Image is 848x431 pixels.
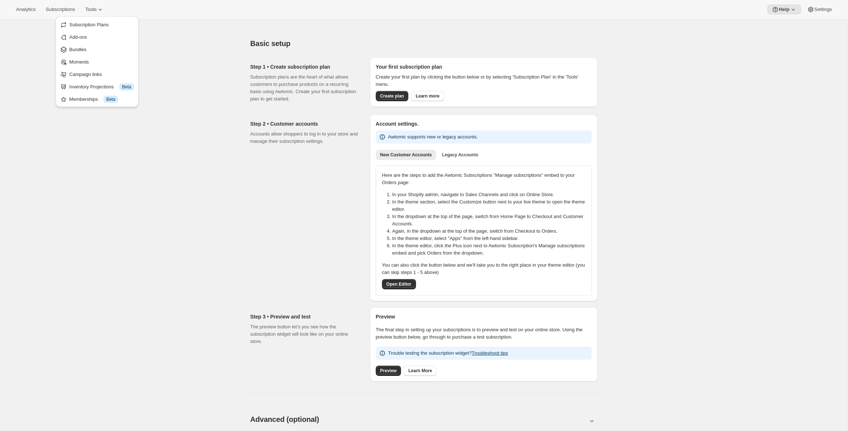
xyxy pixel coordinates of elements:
[438,150,482,160] button: Legacy Accounts
[58,19,136,30] button: Subscription Plans
[392,198,590,213] li: In the theme section, select the Customize button next to your live theme to open the theme editor.
[408,368,432,374] span: Learn More
[250,323,358,345] p: The preview button let’s you see how the subscription widget will look like on your online store.
[46,7,75,12] span: Subscriptions
[814,7,832,12] span: Settings
[81,4,108,15] button: Tools
[472,350,508,356] a: Troubleshoot tips
[392,191,590,198] li: In your Shopify admin, navigate to Sales Channels and click on Online Store.
[380,152,432,158] span: New Customer Accounts
[250,63,358,70] h2: Step 1 • Create subscription plan
[16,7,35,12] span: Analytics
[69,96,134,103] div: Memberships
[58,43,136,55] button: Bundles
[69,22,109,27] span: Subscription Plans
[388,350,508,357] p: Trouble testing the subscription widget?
[122,84,131,90] span: Beta
[250,120,358,127] h2: Step 2 • Customer accounts
[382,262,586,276] p: You can also click the button below and we'll take you to the right place in your theme editor (y...
[411,91,444,101] a: Learn more
[250,73,358,103] p: Subscription plans are the heart of what allows customers to purchase products on a recurring bas...
[58,56,136,68] button: Moments
[12,4,40,15] button: Analytics
[69,47,87,52] span: Bundles
[392,228,590,235] li: Again, in the dropdown at the top of the page, switch from Checkout to Orders.
[58,81,136,92] button: Inventory Projections
[250,415,319,423] span: Advanced (optional)
[382,279,416,289] button: Open Editor
[376,120,592,127] h2: Account settings.
[779,7,790,12] span: Help
[442,152,478,158] span: Legacy Accounts
[58,68,136,80] button: Campaign links
[250,130,358,145] p: Accounts allow shoppers to log in to your store and manage their subscription settings.
[392,235,590,242] li: In the theme editor, select "Apps" from the left-hand sidebar.
[376,63,592,70] h2: Your first subscription plan
[767,4,801,15] button: Help
[376,73,592,88] p: Create your first plan by clicking the button below or by selecting 'Subscription Plan' in the 'T...
[382,172,586,186] p: Here are the steps to add the Awtomic Subscriptions "Manage subscriptions" embed to your Orders p...
[392,213,590,228] li: In the dropdown at the top of the page, switch from Home Page to Checkout and Customer Accounts.
[386,281,412,287] span: Open Editor
[69,34,87,40] span: Add-ons
[376,150,436,160] button: New Customer Accounts
[69,83,134,91] div: Inventory Projections
[376,366,401,376] a: Preview
[380,93,404,99] span: Create plan
[58,31,136,43] button: Add-ons
[69,59,89,65] span: Moments
[85,7,96,12] span: Tools
[376,326,592,341] p: The final step in setting up your subscriptions is to preview and test on your online store. Usin...
[250,313,358,320] h2: Step 3 • Preview and test
[392,242,590,257] li: In the theme editor, click the Plus icon next to Awtomic Subscription's Manage subscriptions embe...
[69,72,102,77] span: Campaign links
[376,91,408,101] button: Create plan
[376,313,592,320] h2: Preview
[380,368,397,374] span: Preview
[404,366,436,376] a: Learn More
[803,4,836,15] button: Settings
[250,39,291,47] span: Basic setup
[58,93,136,105] button: Memberships
[416,93,439,99] span: Learn more
[106,96,116,102] span: Beta
[388,133,478,141] p: Awtomic supports new or legacy accounts.
[41,4,79,15] button: Subscriptions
